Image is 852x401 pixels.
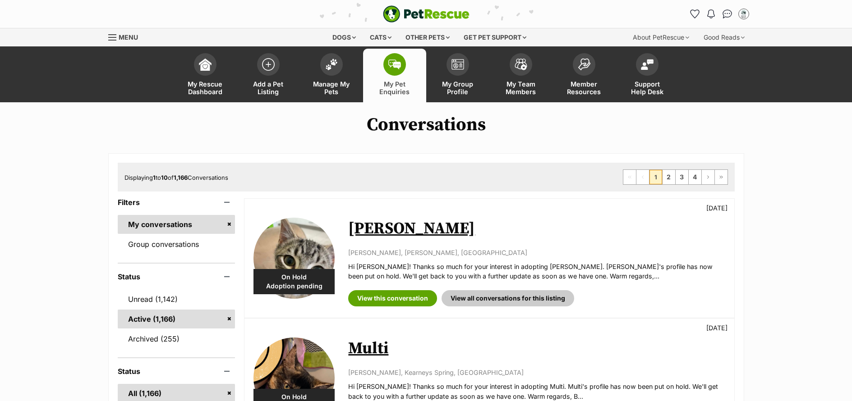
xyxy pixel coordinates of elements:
div: Dogs [326,28,362,46]
span: My Group Profile [438,80,478,96]
a: [PERSON_NAME] [348,219,475,239]
img: logo-e224e6f780fb5917bec1dbf3a21bbac754714ae5b6737aabdf751b685950b380.svg [383,5,470,23]
div: Good Reads [697,28,751,46]
p: [DATE] [706,203,728,213]
a: PetRescue [383,5,470,23]
span: My Pet Enquiries [374,80,415,96]
p: Hi [PERSON_NAME]! Thanks so much for your interest in adopting Multi. Multi's profile has now bee... [348,382,725,401]
a: Last page [715,170,728,184]
p: [DATE] [706,323,728,333]
div: About PetRescue [626,28,695,46]
a: View all conversations for this listing [442,290,574,306]
p: Hi [PERSON_NAME]! Thanks so much for your interest in adopting [PERSON_NAME]. [PERSON_NAME]'s pro... [348,262,725,281]
a: Active (1,166) [118,310,235,328]
img: manage-my-pets-icon-02211641906a0b7f246fdf0571729dbe1e7629f14944591b6c1af311fb30b64b.svg [325,59,338,70]
a: Member Resources [553,49,616,102]
a: My Rescue Dashboard [174,49,237,102]
button: My account [737,7,751,21]
a: Manage My Pets [300,49,363,102]
img: pet-enquiries-icon-7e3ad2cf08bfb03b45e93fb7055b45f3efa6380592205ae92323e6603595dc1f.svg [388,59,401,69]
a: Group conversations [118,235,235,254]
a: My Team Members [489,49,553,102]
header: Status [118,273,235,281]
strong: 1,166 [174,174,188,181]
img: member-resources-icon-8e73f808a243e03378d46382f2149f9095a855e16c252ad45f914b54edf8863c.svg [578,58,590,70]
strong: 10 [161,174,168,181]
a: Favourites [688,7,702,21]
a: Menu [108,28,144,45]
a: My Group Profile [426,49,489,102]
span: Menu [119,33,138,41]
a: Page 3 [676,170,688,184]
span: Displaying to of Conversations [124,174,228,181]
img: group-profile-icon-3fa3cf56718a62981997c0bc7e787c4b2cf8bcc04b72c1350f741eb67cf2f40e.svg [451,59,464,70]
a: Next page [702,170,714,184]
a: Support Help Desk [616,49,679,102]
a: Multi [348,338,388,359]
a: Unread (1,142) [118,290,235,309]
strong: 1 [153,174,156,181]
img: notifications-46538b983faf8c2785f20acdc204bb7945ddae34d4c08c2a6579f10ce5e182be.svg [707,9,714,18]
img: chat-41dd97257d64d25036548639549fe6c8038ab92f7586957e7f3b1b290dea8141.svg [723,9,732,18]
a: View this conversation [348,290,437,306]
span: Manage My Pets [311,80,352,96]
header: Status [118,367,235,375]
span: My Rescue Dashboard [185,80,226,96]
span: First page [623,170,636,184]
nav: Pagination [623,169,728,185]
img: add-pet-listing-icon-0afa8454b4691262ce3f59096e99ab1cd57d4a30225e0717b998d2c9b9846f56.svg [262,58,275,71]
span: Previous page [636,170,649,184]
img: dashboard-icon-eb2f2d2d3e046f16d808141f083e7271f6b2e854fb5c12c21221c1fb7104beca.svg [199,58,212,71]
p: [PERSON_NAME], Kearneys Spring, [GEOGRAPHIC_DATA] [348,368,725,377]
img: Calvin [253,218,335,299]
a: Page 2 [663,170,675,184]
span: Support Help Desk [627,80,668,96]
div: Other pets [399,28,456,46]
ul: Account quick links [688,7,751,21]
span: Member Resources [564,80,604,96]
a: Page 4 [689,170,701,184]
header: Filters [118,198,235,206]
a: Archived (255) [118,329,235,348]
span: Add a Pet Listing [248,80,289,96]
span: My Team Members [501,80,541,96]
button: Notifications [704,7,718,21]
p: [PERSON_NAME], [PERSON_NAME], [GEOGRAPHIC_DATA] [348,248,725,257]
a: My conversations [118,215,235,234]
div: Cats [364,28,398,46]
img: team-members-icon-5396bd8760b3fe7c0b43da4ab00e1e3bb1a5d9ba89233759b79545d2d3fc5d0d.svg [515,59,527,70]
div: On Hold [253,269,335,294]
span: Page 1 [649,170,662,184]
a: My Pet Enquiries [363,49,426,102]
a: Add a Pet Listing [237,49,300,102]
img: Belle Vie Animal Rescue profile pic [739,9,748,18]
span: Adoption pending [253,282,335,291]
div: Get pet support [457,28,533,46]
img: help-desk-icon-fdf02630f3aa405de69fd3d07c3f3aa587a6932b1a1747fa1d2bba05be0121f9.svg [641,59,654,70]
a: Conversations [720,7,735,21]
